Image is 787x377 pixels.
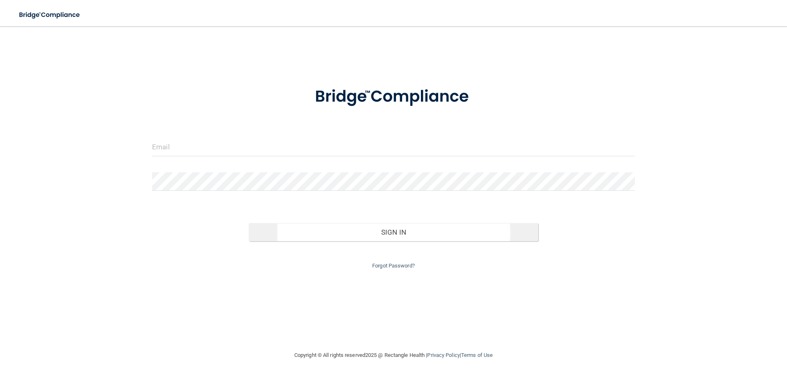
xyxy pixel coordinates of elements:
[244,342,543,368] div: Copyright © All rights reserved 2025 @ Rectangle Health | |
[372,263,415,269] a: Forgot Password?
[645,319,777,352] iframe: Drift Widget Chat Controller
[427,352,459,358] a: Privacy Policy
[298,75,489,118] img: bridge_compliance_login_screen.278c3ca4.svg
[12,7,88,23] img: bridge_compliance_login_screen.278c3ca4.svg
[461,352,493,358] a: Terms of Use
[152,138,635,156] input: Email
[249,223,539,241] button: Sign In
